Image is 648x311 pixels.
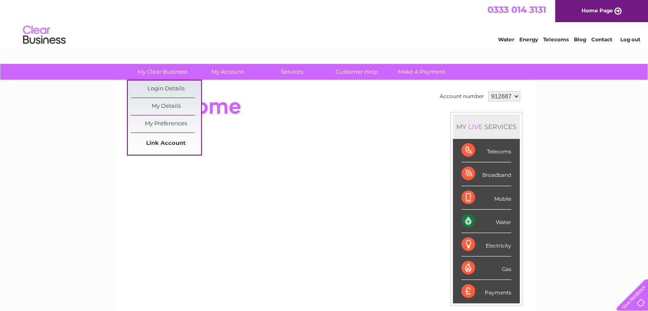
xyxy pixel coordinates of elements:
div: Electricity [461,233,511,256]
div: Payments [461,280,511,303]
div: Clear Business is a trading name of Verastar Limited (registered in [GEOGRAPHIC_DATA] No. 3667643... [123,5,526,41]
a: Energy [519,36,538,43]
div: LIVE [467,123,484,131]
td: Account number [438,89,486,104]
a: Customer Help [322,64,392,80]
a: Telecoms [543,36,569,43]
a: Log out [620,36,640,43]
a: Blog [574,36,586,43]
a: My Account [192,64,262,80]
div: Gas [461,256,511,280]
a: Make A Payment [386,64,457,80]
a: Login Details [131,81,201,98]
a: Contact [591,36,612,43]
a: Link Account [131,135,201,152]
a: 0333 014 3131 [487,4,546,15]
div: Telecoms [461,139,511,162]
div: Broadband [461,162,511,186]
div: Water [461,210,511,233]
div: MY SERVICES [453,115,520,139]
a: Services [257,64,327,80]
a: My Preferences [131,115,201,132]
div: Mobile [461,186,511,210]
a: My Clear Business [127,64,198,80]
a: My Details [131,98,201,115]
img: logo.png [23,22,66,48]
a: Water [498,36,514,43]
